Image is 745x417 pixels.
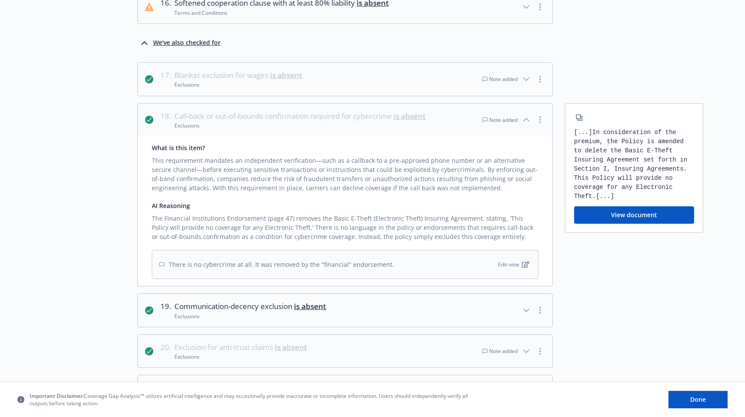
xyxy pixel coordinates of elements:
[668,391,728,408] button: Done
[160,70,171,89] div: 17 .
[174,353,307,360] div: Exclusions
[160,111,171,130] div: 18 .
[270,70,302,80] span: is absent
[152,143,538,152] div: What is this item?
[690,395,706,404] span: Done
[138,335,552,368] button: 20.Exclusion for anti-trust claims is absentExclusionsNote added
[139,38,220,48] button: We've also checked for
[30,392,84,400] span: Important Disclaimer:
[394,111,426,121] span: is absent
[482,116,518,124] div: Note added
[138,63,552,96] button: 17.Blanket exclusion for wages is absentExclusionsNote added
[160,342,171,361] div: 20 .
[482,75,518,83] div: Note added
[496,259,531,270] button: Edit note
[482,347,518,355] div: Note added
[153,38,220,48] div: We've also checked for
[174,70,302,81] span: Blanket exclusion for wages
[152,201,538,210] div: AI Reasoning
[138,104,552,137] button: 18.Call-back or out-of-bounds confirmation required for cybercrime is absentExclusionsNote added
[138,294,552,327] button: 19.Communication-decency exclusion is absentExclusions
[574,206,694,224] button: View document
[152,210,538,241] div: The Financial Institutions Endorsement (page 47) removes the Basic E-Theft (Electronic Theft) Ins...
[174,301,326,312] span: Communication-decency exclusion
[138,375,552,408] button: 21.False-Claims Act exclusion is absentExclusions
[174,313,326,320] div: Exclusions
[30,392,473,407] span: Coverage Gap Analysis™ utilizes artificial intelligence and may occasionally provide inaccurate o...
[159,260,394,269] div: There is no cybercrime at all. It was removed by the "financial" endorsement.
[174,342,307,353] span: Exclusion for anti-trust claims
[275,342,307,352] span: is absent
[152,152,538,192] div: This requirement mandates an independent verification—such as a callback to a pre-approved phone ...
[174,9,389,17] div: Terms and Conditions
[174,81,302,88] div: Exclusions
[174,111,426,122] span: Call-back or out-of-bounds confirmation required for cybercrime
[174,122,426,129] div: Exclusions
[294,301,326,311] span: is absent
[160,301,171,320] div: 19 .
[574,128,694,201] div: [...] In consideration of the premium, the Policy is amended to delete the Basic E-Theft Insuring...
